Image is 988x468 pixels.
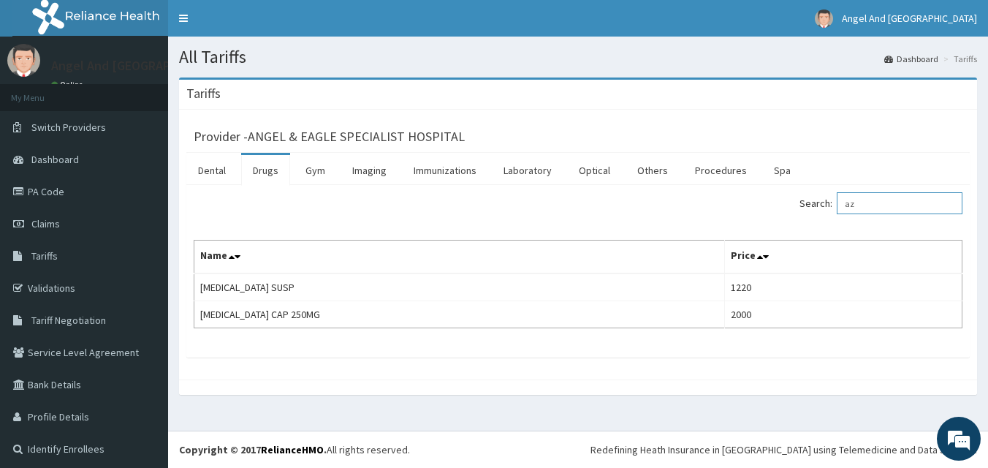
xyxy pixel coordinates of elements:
a: Dental [186,155,237,186]
footer: All rights reserved. [168,431,988,468]
img: User Image [815,10,833,28]
a: Drugs [241,155,290,186]
a: Dashboard [884,53,938,65]
p: Angel And [GEOGRAPHIC_DATA] [51,59,232,72]
div: Minimize live chat window [240,7,275,42]
td: [MEDICAL_DATA] SUSP [194,273,725,301]
span: Tariffs [31,249,58,263]
input: Search: [837,192,962,214]
a: Laboratory [492,155,563,186]
a: Optical [567,155,622,186]
a: Imaging [341,155,398,186]
h1: All Tariffs [179,48,977,67]
img: d_794563401_company_1708531726252_794563401 [27,73,59,110]
a: Online [51,80,86,90]
a: Gym [294,155,337,186]
td: 1220 [725,273,962,301]
strong: Copyright © 2017 . [179,443,327,456]
span: Tariff Negotiation [31,314,106,327]
textarea: Type your message and hit 'Enter' [7,312,278,363]
th: Price [725,241,962,274]
h3: Provider - ANGEL & EAGLE SPECIALIST HOSPITAL [194,130,465,143]
td: [MEDICAL_DATA] CAP 250MG [194,301,725,328]
span: Switch Providers [31,121,106,134]
th: Name [194,241,725,274]
a: Others [626,155,680,186]
a: RelianceHMO [261,443,324,456]
li: Tariffs [940,53,977,65]
div: Chat with us now [76,82,246,101]
span: Claims [31,217,60,230]
span: We're online! [85,140,202,288]
label: Search: [799,192,962,214]
span: Angel And [GEOGRAPHIC_DATA] [842,12,977,25]
span: Dashboard [31,153,79,166]
a: Spa [762,155,802,186]
img: User Image [7,44,40,77]
div: Redefining Heath Insurance in [GEOGRAPHIC_DATA] using Telemedicine and Data Science! [590,442,977,457]
a: Immunizations [402,155,488,186]
td: 2000 [725,301,962,328]
h3: Tariffs [186,87,221,100]
a: Procedures [683,155,759,186]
